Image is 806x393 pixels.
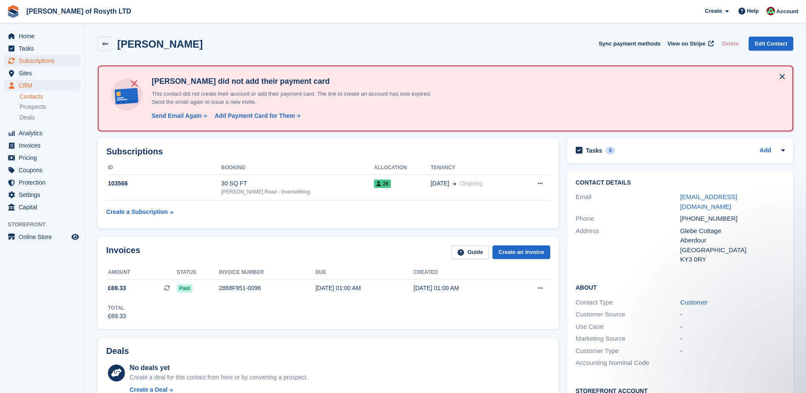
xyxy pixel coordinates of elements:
th: Tenancy [430,161,519,175]
div: Marketing Source [576,334,680,344]
span: Subscriptions [19,55,70,67]
img: stora-icon-8386f47178a22dfd0bd8f6a31ec36ba5ce8667c1dd55bd0f319d3a0aa187defe.svg [7,5,20,18]
a: Add Payment Card for Them [211,111,301,120]
a: Create a Subscription [106,204,173,220]
span: Ongoing [460,180,482,187]
a: Deals [20,113,80,122]
th: Due [315,266,413,279]
div: [PHONE_NUMBER] [680,214,785,224]
a: menu [4,177,80,188]
a: menu [4,80,80,91]
span: [DATE] [430,179,449,188]
div: Send Email Again [152,111,202,120]
div: 30 SQ FT [221,179,374,188]
span: Create [705,7,722,15]
span: View on Stripe [667,40,705,48]
span: Capital [19,201,70,213]
a: [EMAIL_ADDRESS][DOMAIN_NAME] [680,193,737,210]
div: - [680,346,785,356]
h2: Deals [106,346,129,356]
h2: Subscriptions [106,147,550,157]
a: menu [4,67,80,79]
th: Allocation [374,161,430,175]
div: Customer Type [576,346,680,356]
a: menu [4,140,80,151]
a: menu [4,43,80,54]
th: Created [413,266,512,279]
span: 26 [374,179,391,188]
span: Home [19,30,70,42]
div: - [680,334,785,344]
div: 0 [605,147,615,154]
span: Sites [19,67,70,79]
p: This contact did not create their account or add their payment card. The link to create an accoun... [148,90,446,106]
h2: Contact Details [576,179,785,186]
h2: Invoices [106,245,140,259]
a: View on Stripe [664,37,716,51]
div: [PERSON_NAME] Road - Inverkeithing [221,188,374,196]
div: Aberdour [680,236,785,245]
div: Customer Source [576,310,680,319]
th: Status [177,266,219,279]
a: Add [760,146,771,156]
span: Invoices [19,140,70,151]
div: Accounting Nominal Code [576,358,680,368]
th: Invoice number [219,266,315,279]
span: £69.33 [108,284,126,293]
div: Email [576,192,680,211]
span: Storefront [8,220,85,229]
span: CRM [19,80,70,91]
a: Edit Contact [749,37,793,51]
span: Tasks [19,43,70,54]
th: ID [106,161,221,175]
button: Delete [718,37,742,51]
span: Deals [20,114,35,122]
div: Create a deal for this contact from here or by converting a prospect. [130,373,308,382]
a: Preview store [70,232,80,242]
a: menu [4,55,80,67]
a: Guide [452,245,489,259]
a: Prospects [20,103,80,111]
div: KY3 0RY [680,255,785,265]
th: Booking [221,161,374,175]
a: menu [4,164,80,176]
span: Analytics [19,127,70,139]
div: 2868F951-0096 [219,284,315,293]
div: [GEOGRAPHIC_DATA] [680,245,785,255]
a: Contacts [20,93,80,101]
span: Coupons [19,164,70,176]
div: [DATE] 01:00 AM [315,284,413,293]
span: Prospects [20,103,46,111]
h2: [PERSON_NAME] [117,38,203,50]
h2: About [576,283,785,291]
div: Total [108,304,126,312]
div: Glebe Cottage [680,226,785,236]
th: Amount [106,266,177,279]
a: menu [4,189,80,201]
a: menu [4,152,80,164]
img: Anne Thomson [766,7,775,15]
div: 103566 [106,179,221,188]
div: - [680,322,785,332]
span: Protection [19,177,70,188]
h4: [PERSON_NAME] did not add their payment card [148,77,446,86]
h2: Tasks [586,147,602,154]
a: menu [4,201,80,213]
div: [DATE] 01:00 AM [413,284,512,293]
span: Paid [177,284,192,293]
div: - [680,310,785,319]
span: Help [747,7,759,15]
a: menu [4,30,80,42]
span: Account [776,7,798,16]
div: No deals yet [130,363,308,373]
div: Add Payment Card for Them [215,111,295,120]
span: Pricing [19,152,70,164]
img: no-card-linked-e7822e413c904bf8b177c4d89f31251c4716f9871600ec3ca5bfc59e148c83f4.svg [109,77,145,113]
div: Phone [576,214,680,224]
a: Create an Invoice [492,245,550,259]
div: £69.33 [108,312,126,321]
div: Create a Subscription [106,208,168,216]
span: Settings [19,189,70,201]
div: Address [576,226,680,265]
a: [PERSON_NAME] of Rosyth LTD [23,4,135,18]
